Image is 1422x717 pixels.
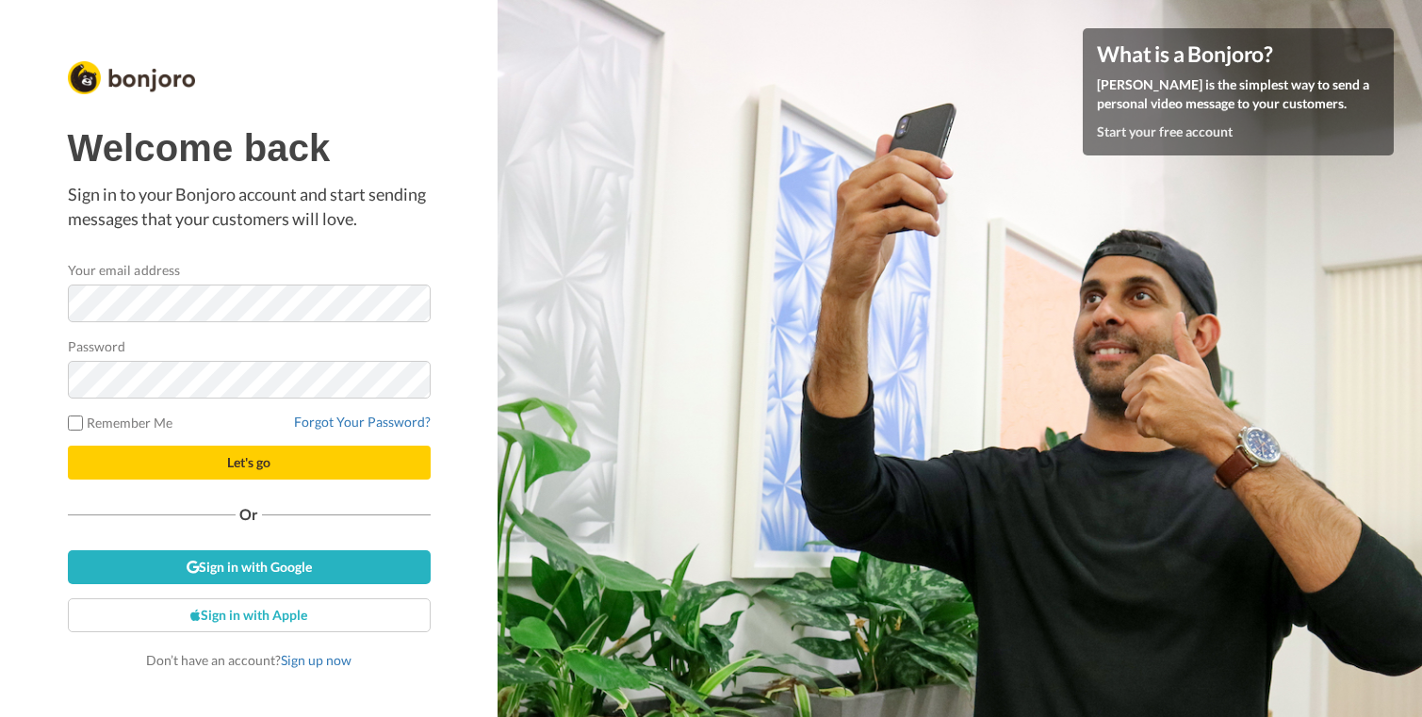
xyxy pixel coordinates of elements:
p: [PERSON_NAME] is the simplest way to send a personal video message to your customers. [1097,75,1380,113]
span: Don’t have an account? [146,652,351,668]
a: Start your free account [1097,123,1233,139]
button: Let's go [68,446,431,480]
a: Sign in with Google [68,550,431,584]
label: Remember Me [68,413,173,432]
a: Sign up now [281,652,351,668]
a: Sign in with Apple [68,598,431,632]
label: Your email address [68,260,180,280]
span: Or [236,508,262,521]
h4: What is a Bonjoro? [1097,42,1380,66]
input: Remember Me [68,416,83,431]
h1: Welcome back [68,127,431,169]
p: Sign in to your Bonjoro account and start sending messages that your customers will love. [68,183,431,231]
label: Password [68,336,126,356]
a: Forgot Your Password? [294,414,431,430]
span: Let's go [227,454,270,470]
